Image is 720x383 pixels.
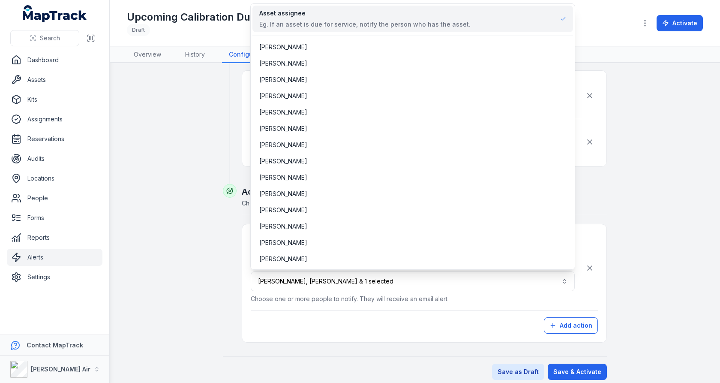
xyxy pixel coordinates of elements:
[259,92,307,100] span: [PERSON_NAME]
[259,222,307,231] span: [PERSON_NAME]
[251,271,575,291] button: [PERSON_NAME], [PERSON_NAME] & 1 selected
[259,9,471,18] div: Asset assignee
[259,190,307,198] span: [PERSON_NAME]
[259,20,471,29] div: Eg. If an asset is due for service, notify the person who has the asset.
[259,173,307,182] span: [PERSON_NAME]
[259,43,307,51] span: [PERSON_NAME]
[259,157,307,166] span: [PERSON_NAME]
[259,75,307,84] span: [PERSON_NAME]
[259,124,307,133] span: [PERSON_NAME]
[259,238,307,247] span: [PERSON_NAME]
[259,141,307,149] span: [PERSON_NAME]
[259,59,307,68] span: [PERSON_NAME]
[259,206,307,214] span: [PERSON_NAME]
[259,255,307,263] span: [PERSON_NAME]
[250,3,575,270] div: [PERSON_NAME], [PERSON_NAME] & 1 selected
[259,108,307,117] span: [PERSON_NAME]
